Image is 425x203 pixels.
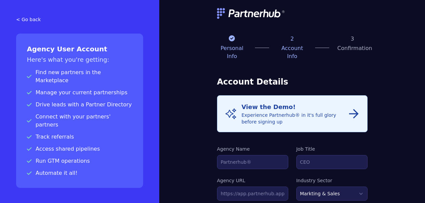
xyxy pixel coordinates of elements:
p: Run GTM operations [27,157,132,165]
h3: Account Details [217,77,368,87]
div: Experience Partnerhub® in it's full glory before signing up [242,102,348,125]
input: CEO [296,155,368,169]
label: Job Title [296,146,368,152]
label: Agency Name [217,146,288,152]
h3: Here's what you're getting: [27,55,132,64]
p: Find new partners in the Marketplace [27,68,132,85]
span: View the Demo! [242,103,296,110]
h2: Agency User Account [27,44,132,54]
label: Industry Sector [296,177,368,184]
p: Manage your current partnerships [27,89,132,97]
p: Automate it all! [27,169,132,177]
label: Agency URL [217,177,288,184]
p: Track referrals [27,133,132,141]
p: Confirmation [337,44,368,52]
p: Access shared pipelines [27,145,132,153]
img: logo [217,8,286,19]
p: Account Info [277,44,307,60]
p: 3 [337,35,368,43]
input: Partnerhub® [217,155,288,169]
p: 2 [277,35,307,43]
p: Personal Info [217,44,247,60]
p: Drive leads with a Partner Directory [27,101,132,109]
a: < Go back [16,16,143,23]
p: Connect with your partners' partners [27,113,132,129]
input: https://app.partnerhub.app/ [217,187,288,201]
